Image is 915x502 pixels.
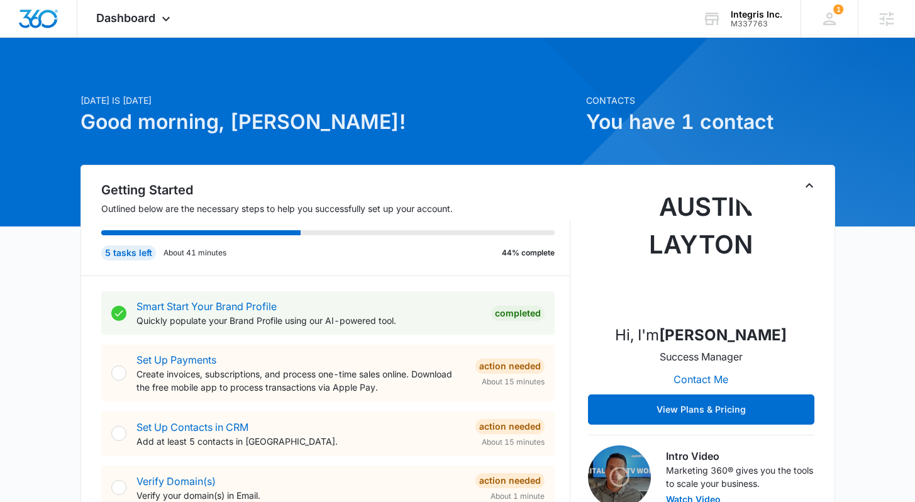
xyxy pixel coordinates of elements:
[833,4,843,14] div: notifications count
[586,94,835,107] p: Contacts
[659,326,787,344] strong: [PERSON_NAME]
[666,464,814,490] p: Marketing 360® gives you the tools to scale your business.
[588,394,814,425] button: View Plans & Pricing
[136,475,216,488] a: Verify Domain(s)
[666,449,814,464] h3: Intro Video
[502,247,555,259] p: 44% complete
[136,300,277,313] a: Smart Start Your Brand Profile
[638,188,764,314] img: Austin Layton
[660,349,743,364] p: Success Manager
[661,364,741,394] button: Contact Me
[731,9,782,20] div: account name
[482,437,545,448] span: About 15 minutes
[96,11,155,25] span: Dashboard
[80,94,579,107] p: [DATE] is [DATE]
[136,489,465,502] p: Verify your domain(s) in Email.
[802,178,817,193] button: Toggle Collapse
[586,107,835,137] h1: You have 1 contact
[475,419,545,434] div: Action Needed
[136,314,481,327] p: Quickly populate your Brand Profile using our AI-powered tool.
[475,359,545,374] div: Action Needed
[101,181,570,199] h2: Getting Started
[136,367,465,394] p: Create invoices, subscriptions, and process one-time sales online. Download the free mobile app t...
[475,473,545,488] div: Action Needed
[731,20,782,28] div: account id
[80,107,579,137] h1: Good morning, [PERSON_NAME]!
[136,435,465,448] p: Add at least 5 contacts in [GEOGRAPHIC_DATA].
[164,247,226,259] p: About 41 minutes
[491,306,545,321] div: Completed
[482,376,545,388] span: About 15 minutes
[615,324,787,347] p: Hi, I'm
[136,354,216,366] a: Set Up Payments
[136,421,248,433] a: Set Up Contacts in CRM
[833,4,843,14] span: 1
[101,245,156,260] div: 5 tasks left
[491,491,545,502] span: About 1 minute
[101,202,570,215] p: Outlined below are the necessary steps to help you successfully set up your account.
